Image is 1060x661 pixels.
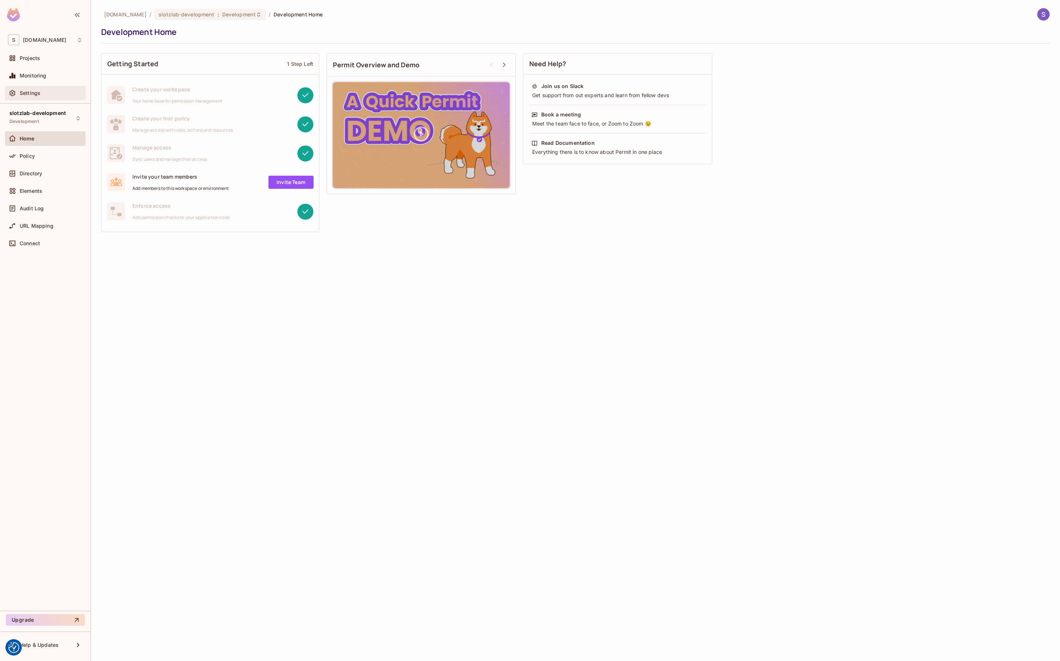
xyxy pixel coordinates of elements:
span: the active workspace [104,11,147,18]
span: slotzlab-development [159,11,215,18]
div: Meet the team face to face, or Zoom to Zoom 😉 [531,120,704,127]
span: Create your workspace [132,86,222,93]
div: Get support from out experts and learn from fellow devs [531,92,704,99]
span: Permit Overview and Demo [333,60,420,69]
span: S [8,35,19,45]
span: Workspace: slotzlab.com [23,37,66,43]
span: Elements [20,188,42,194]
span: Connect [20,240,40,246]
div: Join us on Slack [541,83,583,90]
li: / [150,11,151,18]
span: Add permission checks to your application code [132,215,230,220]
span: Create your first policy [132,115,233,122]
div: Everything there is to know about Permit in one place [531,148,704,156]
span: Manage access [132,144,207,151]
span: Add members to this workspace or environment [132,186,229,191]
span: Need Help? [529,59,566,68]
span: Your home base for permission management [132,98,222,104]
span: Home [20,136,35,142]
span: Invite your team members [132,173,229,180]
div: Read Documentation [541,139,595,147]
div: Book a meeting [541,111,581,118]
div: 1 Step Left [287,60,313,67]
img: SReyMgAAAABJRU5ErkJggg== [7,8,20,21]
a: Invite Team [268,176,314,189]
img: Revisit consent button [8,642,19,653]
span: slotzlab-development [9,110,66,116]
button: Upgrade [6,614,85,626]
span: : [217,12,220,17]
div: Development Home [101,27,1046,37]
span: Development [9,119,39,124]
span: URL Mapping [20,223,53,229]
span: Projects [20,55,40,61]
span: Monitoring [20,73,47,79]
span: Sync users and manage their access [132,156,207,162]
span: Getting Started [107,59,158,68]
span: Development [222,11,256,18]
span: Help & Updates [20,642,59,648]
button: Consent Preferences [8,642,19,653]
span: Audit Log [20,206,44,211]
span: Manage access with roles, actions and resources [132,127,233,133]
span: Enforce access [132,202,230,209]
li: / [269,11,271,18]
span: Policy [20,153,35,159]
span: Directory [20,171,42,176]
img: Slotzlab Administrator [1037,8,1049,20]
span: Development Home [274,11,323,18]
span: Settings [20,90,40,96]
